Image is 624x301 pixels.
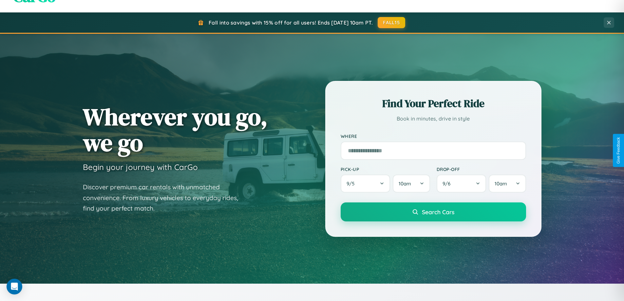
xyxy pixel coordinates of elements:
label: Where [341,133,526,139]
span: Search Cars [422,208,454,216]
button: 9/5 [341,175,390,193]
span: 9 / 6 [443,180,454,187]
h1: Wherever you go, we go [83,104,268,156]
h2: Find Your Perfect Ride [341,96,526,111]
button: 10am [489,175,526,193]
span: 10am [399,180,411,187]
button: 9/6 [437,175,486,193]
p: Book in minutes, drive in style [341,114,526,123]
button: Search Cars [341,202,526,221]
p: Discover premium car rentals with unmatched convenience. From luxury vehicles to everyday rides, ... [83,182,247,214]
h3: Begin your journey with CarGo [83,162,198,172]
button: 10am [393,175,430,193]
label: Drop-off [437,166,526,172]
span: Fall into savings with 15% off for all users! Ends [DATE] 10am PT. [209,19,373,26]
span: 9 / 5 [347,180,358,187]
span: 10am [495,180,507,187]
label: Pick-up [341,166,430,172]
div: Open Intercom Messenger [7,279,22,294]
button: FALL15 [378,17,405,28]
div: Give Feedback [616,137,621,164]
